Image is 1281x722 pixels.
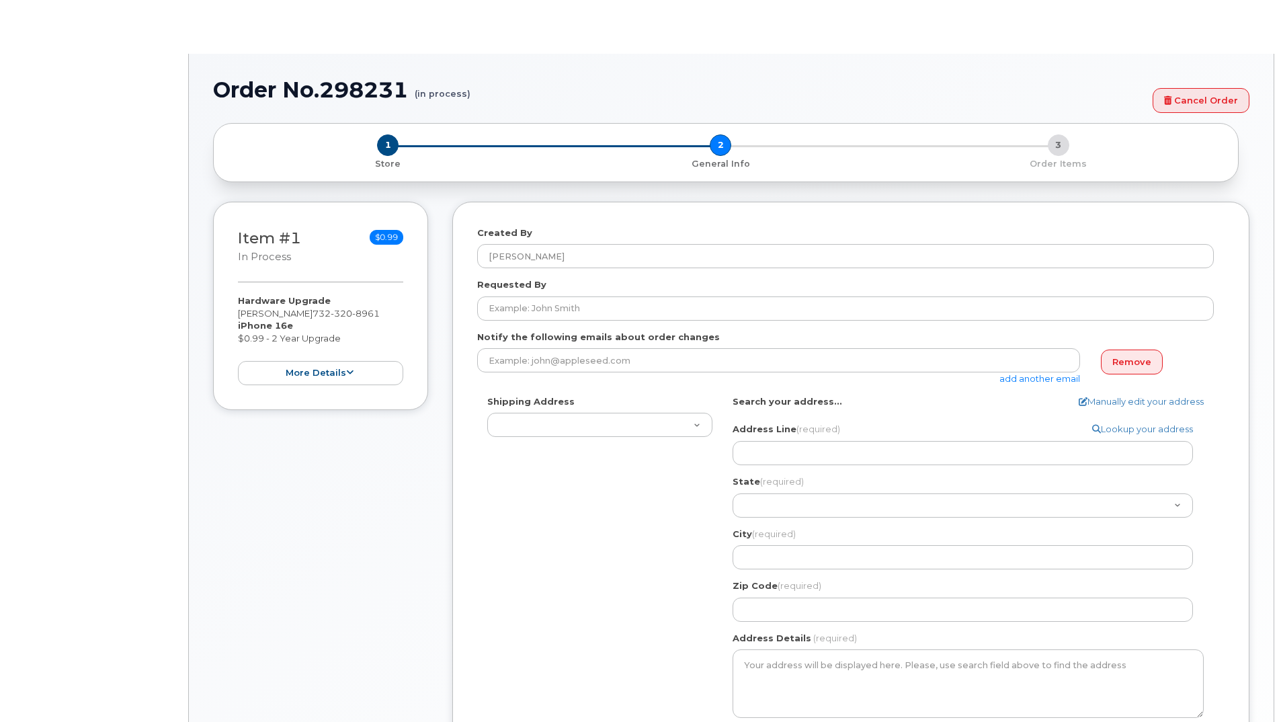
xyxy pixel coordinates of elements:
label: Created By [477,227,532,239]
p: Store [230,158,546,170]
label: Notify the following emails about order changes [477,331,720,344]
span: $0.99 [370,230,403,245]
a: Manually edit your address [1079,395,1204,408]
label: Search your address... [733,395,842,408]
label: Address Details [733,632,811,645]
label: Address Line [733,423,840,436]
span: 732 [313,308,380,319]
button: more details [238,361,403,386]
span: (required) [752,528,796,539]
small: (in process) [415,78,470,99]
span: 320 [331,308,352,319]
a: add another email [999,373,1080,384]
strong: iPhone 16e [238,320,293,331]
a: 1 Store [224,156,552,170]
a: Remove [1101,350,1163,374]
span: (required) [778,580,821,591]
label: Zip Code [733,579,821,592]
a: Lookup your address [1092,423,1193,436]
label: Shipping Address [487,395,575,408]
span: 8961 [352,308,380,319]
input: Example: john@appleseed.com [477,348,1080,372]
input: Example: John Smith [477,296,1214,321]
strong: Hardware Upgrade [238,295,331,306]
span: (required) [760,476,804,487]
a: Cancel Order [1153,88,1249,113]
label: City [733,528,796,540]
label: Requested By [477,278,546,291]
small: in process [238,251,291,263]
span: (required) [813,633,857,643]
span: 1 [377,134,399,156]
h1: Order No.298231 [213,78,1146,102]
div: [PERSON_NAME] $0.99 - 2 Year Upgrade [238,294,403,385]
label: State [733,475,804,488]
span: (required) [796,424,840,434]
h3: Item #1 [238,230,301,264]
